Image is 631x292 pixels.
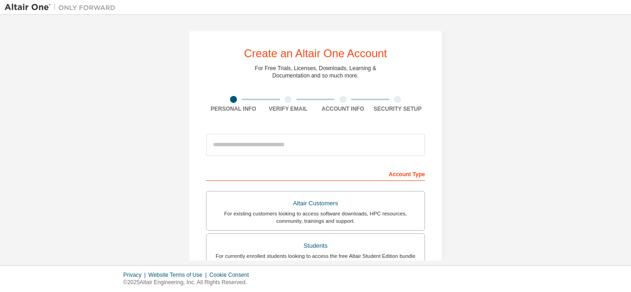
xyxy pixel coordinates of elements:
div: Verify Email [261,105,316,113]
div: Cookie Consent [209,271,254,279]
img: Altair One [5,3,120,12]
div: Security Setup [370,105,425,113]
div: Create an Altair One Account [244,48,387,59]
div: For currently enrolled students looking to access the free Altair Student Edition bundle and all ... [212,252,419,267]
div: Students [212,239,419,252]
div: Account Info [315,105,370,113]
div: Privacy [123,271,148,279]
div: For Free Trials, Licenses, Downloads, Learning & Documentation and so much more. [255,65,376,79]
div: Account Type [206,166,425,181]
div: Website Terms of Use [148,271,209,279]
div: For existing customers looking to access software downloads, HPC resources, community, trainings ... [212,210,419,225]
p: © 2025 Altair Engineering, Inc. All Rights Reserved. [123,279,255,286]
div: Personal Info [206,105,261,113]
div: Altair Customers [212,197,419,210]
